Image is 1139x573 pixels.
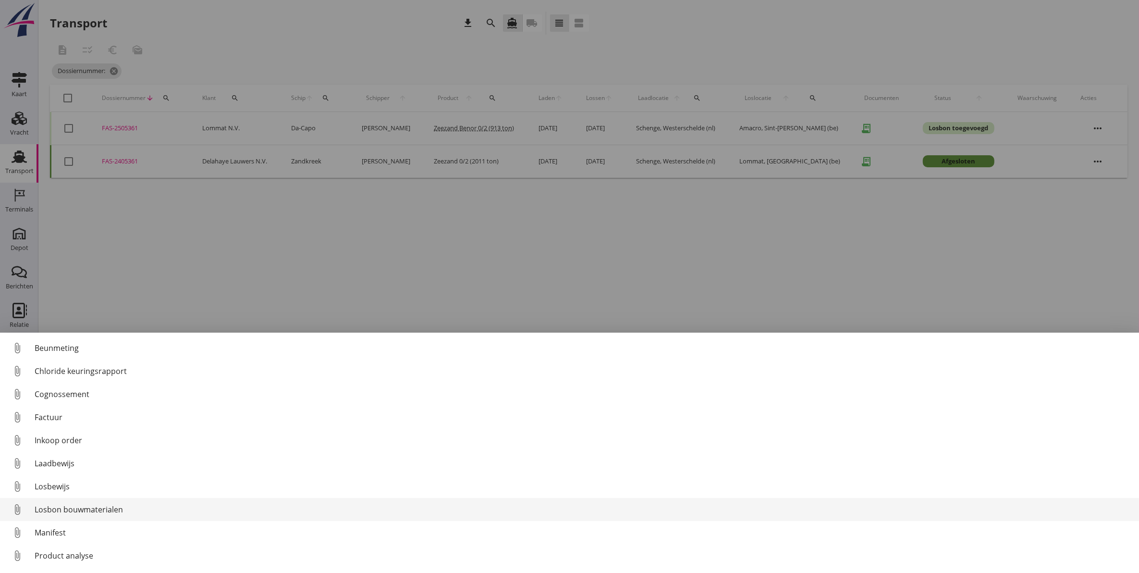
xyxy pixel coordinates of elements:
[35,365,1131,377] div: Chloride keuringsrapport
[10,548,25,563] i: attach_file
[35,481,1131,492] div: Losbewijs
[35,342,1131,354] div: Beunmeting
[10,525,25,540] i: attach_file
[35,458,1131,469] div: Laadbewijs
[10,479,25,494] i: attach_file
[10,456,25,471] i: attach_file
[10,363,25,379] i: attach_file
[10,410,25,425] i: attach_file
[10,386,25,402] i: attach_file
[10,433,25,448] i: attach_file
[10,340,25,356] i: attach_file
[35,388,1131,400] div: Cognossement
[35,411,1131,423] div: Factuur
[35,504,1131,515] div: Losbon bouwmaterialen
[35,550,1131,561] div: Product analyse
[35,435,1131,446] div: Inkoop order
[35,527,1131,538] div: Manifest
[10,502,25,517] i: attach_file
